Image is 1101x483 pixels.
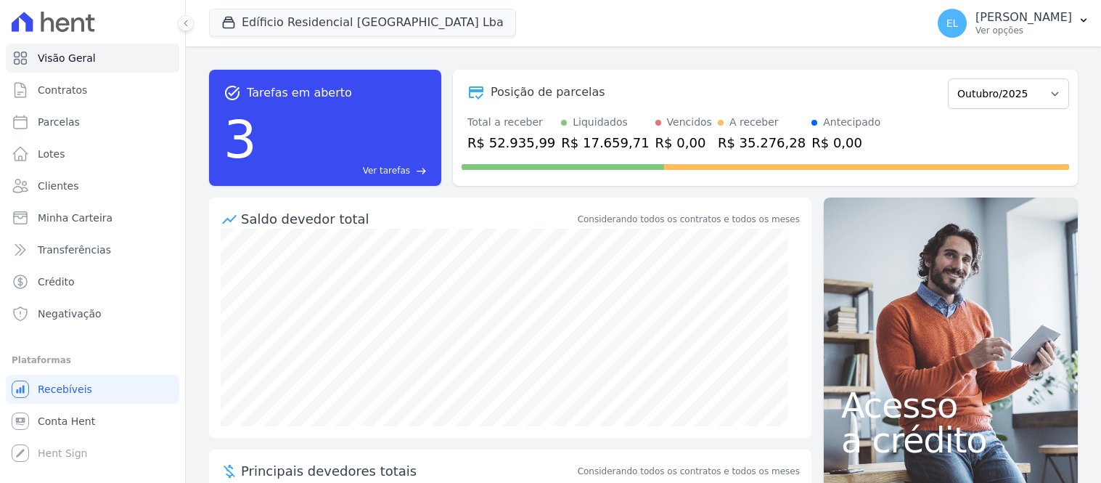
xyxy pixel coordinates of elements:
span: Clientes [38,179,78,193]
span: Tarefas em aberto [247,84,352,102]
a: Ver tarefas east [263,164,427,177]
span: task_alt [224,84,241,102]
div: R$ 0,00 [811,133,880,153]
button: EL [PERSON_NAME] Ver opções [926,3,1101,44]
div: R$ 35.276,28 [718,133,806,153]
span: Crédito [38,275,75,289]
div: Saldo devedor total [241,209,575,229]
a: Clientes [6,171,179,200]
p: [PERSON_NAME] [975,10,1072,25]
a: Contratos [6,76,179,105]
a: Transferências [6,235,179,264]
a: Parcelas [6,107,179,137]
button: Edíficio Residencial [GEOGRAPHIC_DATA] Lba [209,9,516,36]
span: Conta Hent [38,414,95,429]
div: R$ 0,00 [655,133,712,153]
span: Recebíveis [38,382,92,397]
div: Antecipado [823,115,880,130]
span: east [416,166,427,176]
span: Transferências [38,243,111,257]
div: R$ 52.935,99 [467,133,555,153]
span: a crédito [841,423,1060,458]
a: Crédito [6,267,179,296]
div: Considerando todos os contratos e todos os meses [578,213,800,226]
p: Ver opções [975,25,1072,36]
div: R$ 17.659,71 [561,133,649,153]
span: Parcelas [38,115,80,129]
a: Negativação [6,299,179,328]
div: A receber [729,115,779,130]
span: Minha Carteira [38,211,112,225]
span: Negativação [38,307,102,321]
span: Lotes [38,147,65,161]
span: Visão Geral [38,51,96,65]
span: Considerando todos os contratos e todos os meses [578,465,800,478]
a: Visão Geral [6,44,179,73]
a: Conta Hent [6,407,179,436]
span: Contratos [38,83,87,97]
a: Minha Carteira [6,203,179,232]
div: Posição de parcelas [491,84,605,101]
div: 3 [224,102,257,177]
div: Total a receber [467,115,555,130]
span: Principais devedores totais [241,461,575,481]
a: Lotes [6,139,179,169]
span: Ver tarefas [363,164,410,177]
div: Plataformas [12,352,173,369]
a: Recebíveis [6,375,179,404]
span: EL [946,18,959,28]
div: Liquidados [573,115,628,130]
span: Acesso [841,388,1060,423]
div: Vencidos [667,115,712,130]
